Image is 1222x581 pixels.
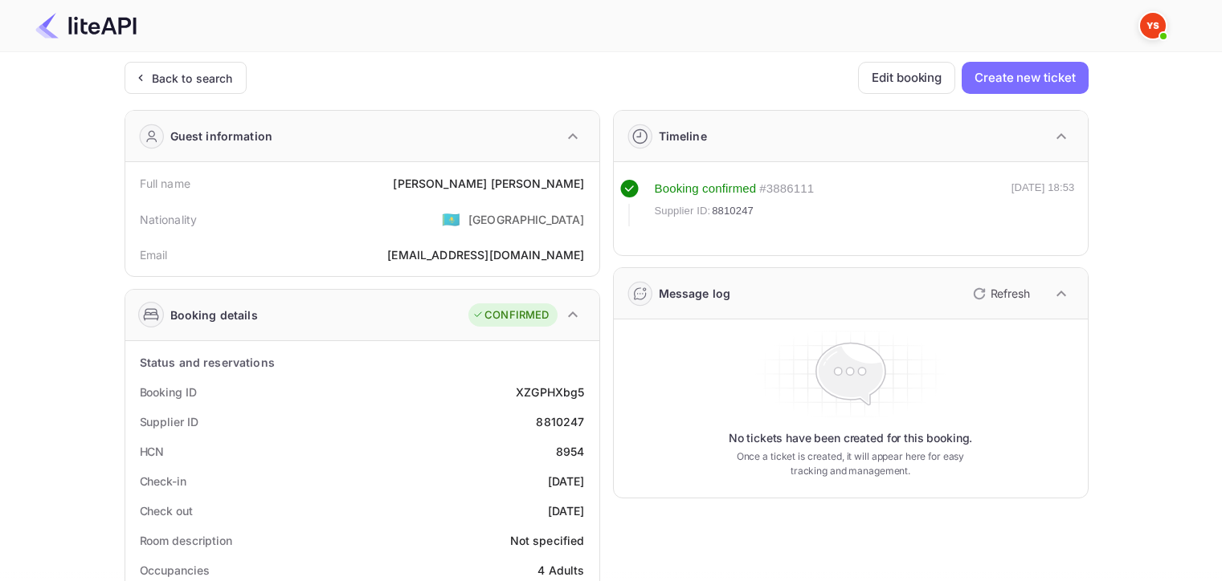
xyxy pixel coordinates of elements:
div: Booking ID [140,384,197,400]
div: 8954 [556,443,585,460]
div: Message log [659,285,731,302]
div: [EMAIL_ADDRESS][DOMAIN_NAME] [387,246,584,263]
div: Check out [140,502,193,519]
button: Create new ticket [962,62,1088,94]
div: [GEOGRAPHIC_DATA] [468,211,585,228]
div: Supplier ID [140,413,198,430]
div: XZGPHXbg5 [516,384,584,400]
div: Booking details [170,307,258,323]
div: Full name [140,175,190,192]
div: 4 Adults [537,562,584,579]
div: Back to search [152,70,233,87]
div: Timeline [659,128,707,144]
p: No tickets have been created for this booking. [729,430,973,446]
p: Once a ticket is created, it will appear here for easy tracking and management. [724,449,978,478]
div: Status and reservations [140,354,275,371]
div: CONFIRMED [472,307,549,323]
div: # 3886111 [759,180,814,198]
div: [DATE] 18:53 [1012,180,1075,226]
span: Supplier ID: [655,203,711,219]
div: [DATE] [548,502,585,519]
div: Check-in [140,473,186,490]
span: United States [442,205,460,234]
div: Booking confirmed [655,180,757,198]
img: Yandex Support [1140,13,1166,39]
div: Occupancies [140,562,210,579]
button: Refresh [963,281,1036,307]
div: 8810247 [536,413,584,430]
div: Not specified [510,532,585,549]
div: Guest information [170,128,273,144]
p: Refresh [991,285,1030,302]
span: 8810247 [712,203,754,219]
button: Edit booking [858,62,955,94]
div: Nationality [140,211,198,228]
div: Room description [140,532,232,549]
div: Email [140,246,168,263]
div: [DATE] [548,473,585,490]
div: [PERSON_NAME] [PERSON_NAME] [393,175,584,192]
img: LiteAPI Logo [35,13,137,39]
div: HCN [140,443,165,460]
